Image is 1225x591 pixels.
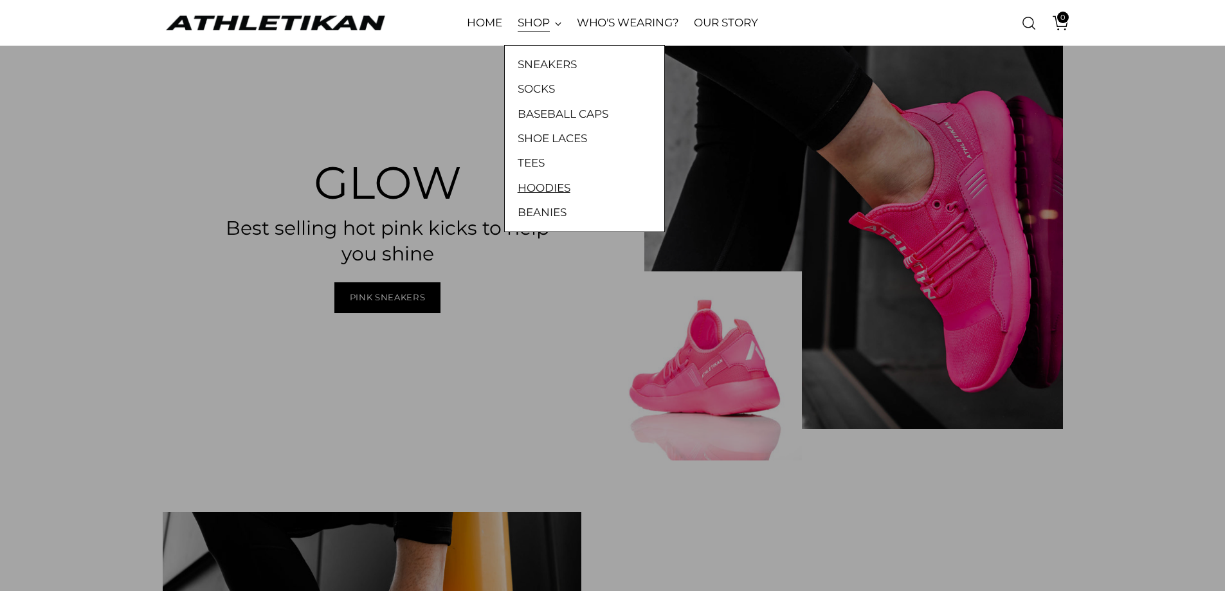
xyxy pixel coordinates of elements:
[163,13,388,33] a: ATHLETIKAN
[1057,12,1069,23] span: 0
[694,9,758,37] a: OUR STORY
[518,9,561,37] a: SHOP
[467,9,502,37] a: HOME
[1016,10,1042,36] a: Open search modal
[577,9,679,37] a: WHO'S WEARING?
[1043,10,1069,36] a: Open cart modal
